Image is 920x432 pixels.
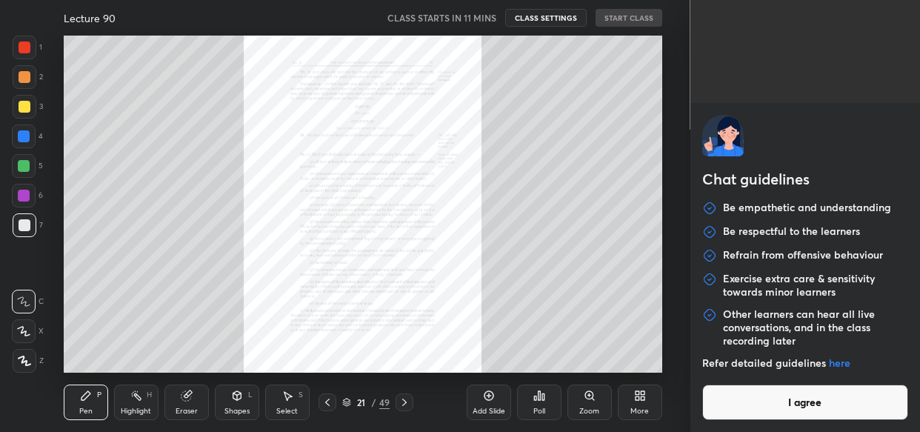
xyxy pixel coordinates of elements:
[702,356,909,370] p: Refer detailed guidelines
[64,11,116,25] h4: Lecture 90
[702,168,909,193] h2: Chat guidelines
[13,213,43,237] div: 7
[97,391,101,399] div: P
[12,124,43,148] div: 4
[248,391,253,399] div: L
[176,408,198,415] div: Eraser
[387,11,496,24] h5: CLASS STARTS IN 11 MINS
[372,398,376,407] div: /
[299,391,303,399] div: S
[12,184,43,207] div: 6
[702,385,909,420] button: I agree
[505,9,587,27] button: CLASS SETTINGS
[224,408,250,415] div: Shapes
[354,398,369,407] div: 21
[723,248,883,263] p: Refrain from offensive behaviour
[723,225,860,239] p: Be respectful to the learners
[829,356,850,370] a: here
[579,408,599,415] div: Zoom
[12,319,44,343] div: X
[723,272,909,299] p: Exercise extra care & sensitivity towards minor learners
[379,396,390,409] div: 49
[121,408,151,415] div: Highlight
[533,408,545,415] div: Poll
[147,391,152,399] div: H
[630,408,649,415] div: More
[276,408,298,415] div: Select
[13,95,43,119] div: 3
[12,154,43,178] div: 5
[13,65,43,89] div: 2
[723,201,891,216] p: Be empathetic and understanding
[473,408,505,415] div: Add Slide
[723,308,909,348] p: Other learners can hear all live conversations, and in the class recording later
[13,36,42,59] div: 1
[12,290,44,313] div: C
[13,349,44,373] div: Z
[79,408,93,415] div: Pen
